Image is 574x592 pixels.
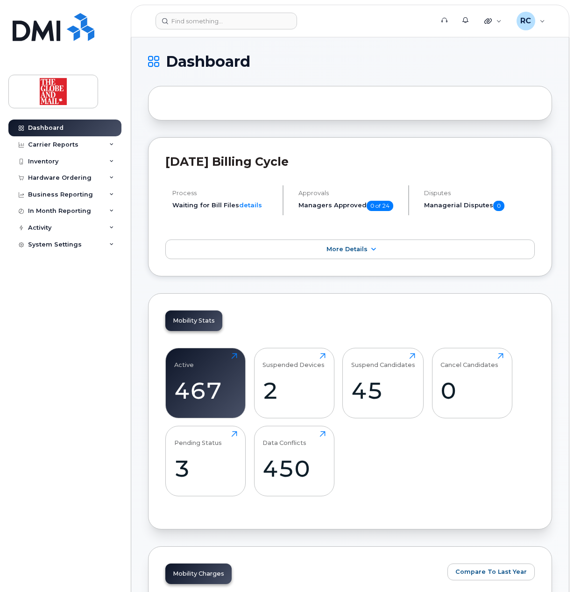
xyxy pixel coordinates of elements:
[174,455,237,482] div: 3
[172,201,275,210] li: Waiting for Bill Files
[424,190,535,197] h4: Disputes
[165,155,535,169] h2: [DATE] Billing Cycle
[351,353,415,368] div: Suspend Candidates
[447,564,535,580] button: Compare To Last Year
[455,567,527,576] span: Compare To Last Year
[424,201,535,211] h5: Managerial Disputes
[351,353,415,413] a: Suspend Candidates45
[262,377,326,404] div: 2
[262,455,326,482] div: 450
[174,377,237,404] div: 467
[174,353,194,368] div: Active
[174,353,237,413] a: Active467
[262,431,306,446] div: Data Conflicts
[262,431,326,491] a: Data Conflicts450
[166,55,250,69] span: Dashboard
[326,246,368,253] span: More Details
[239,201,262,209] a: details
[440,377,503,404] div: 0
[298,190,401,197] h4: Approvals
[351,377,415,404] div: 45
[493,201,504,211] span: 0
[174,431,237,491] a: Pending Status3
[440,353,498,368] div: Cancel Candidates
[262,353,326,413] a: Suspended Devices2
[172,190,275,197] h4: Process
[367,201,393,211] span: 0 of 24
[440,353,503,413] a: Cancel Candidates0
[298,201,401,211] h5: Managers Approved
[174,431,222,446] div: Pending Status
[262,353,325,368] div: Suspended Devices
